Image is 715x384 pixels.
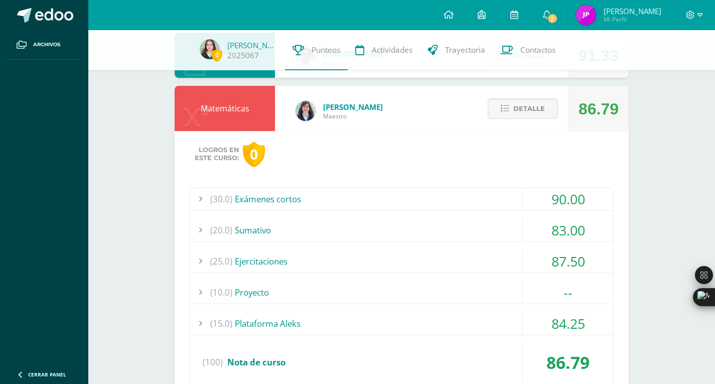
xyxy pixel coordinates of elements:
[243,142,265,167] div: 0
[211,49,222,61] span: 0
[195,146,239,162] span: Logros en este curso:
[372,45,412,55] span: Actividades
[227,50,259,61] a: 2025067
[210,281,232,304] span: (10.0)
[520,45,555,55] span: Contactos
[200,39,220,59] img: 931e6ae1c2445627d09b0018555ea6dc.png
[513,99,545,118] span: Detalle
[203,343,223,381] span: (100)
[8,30,80,60] a: Archivos
[420,30,493,70] a: Trayectoria
[576,5,596,25] img: fa32285e9175087e9a639fe48bd6229c.png
[523,281,613,304] div: --
[488,98,558,119] button: Detalle
[604,15,661,24] span: Mi Perfil
[604,6,661,16] span: [PERSON_NAME]
[523,188,613,210] div: 90.00
[227,356,285,368] span: Nota de curso
[296,101,316,121] img: 01c6c64f30021d4204c203f22eb207bb.png
[33,41,60,49] span: Archivos
[523,219,613,241] div: 83.00
[523,312,613,335] div: 84.25
[190,250,613,273] div: Ejercitaciones
[445,45,485,55] span: Trayectoria
[493,30,563,70] a: Contactos
[323,102,383,112] span: [PERSON_NAME]
[523,250,613,273] div: 87.50
[190,188,613,210] div: Exámenes cortos
[190,312,613,335] div: Plataforma Aleks
[210,312,232,335] span: (15.0)
[210,219,232,241] span: (20.0)
[579,86,619,132] div: 86.79
[323,112,383,120] span: Maestro
[285,30,348,70] a: Punteos
[28,371,66,378] span: Cerrar panel
[523,343,613,381] div: 86.79
[210,188,232,210] span: (30.0)
[175,86,275,131] div: Matemáticas
[547,13,558,24] span: 2
[190,281,613,304] div: Proyecto
[210,250,232,273] span: (25.0)
[190,219,613,241] div: Sumativo
[227,40,277,50] a: [PERSON_NAME]
[348,30,420,70] a: Actividades
[312,45,340,55] span: Punteos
